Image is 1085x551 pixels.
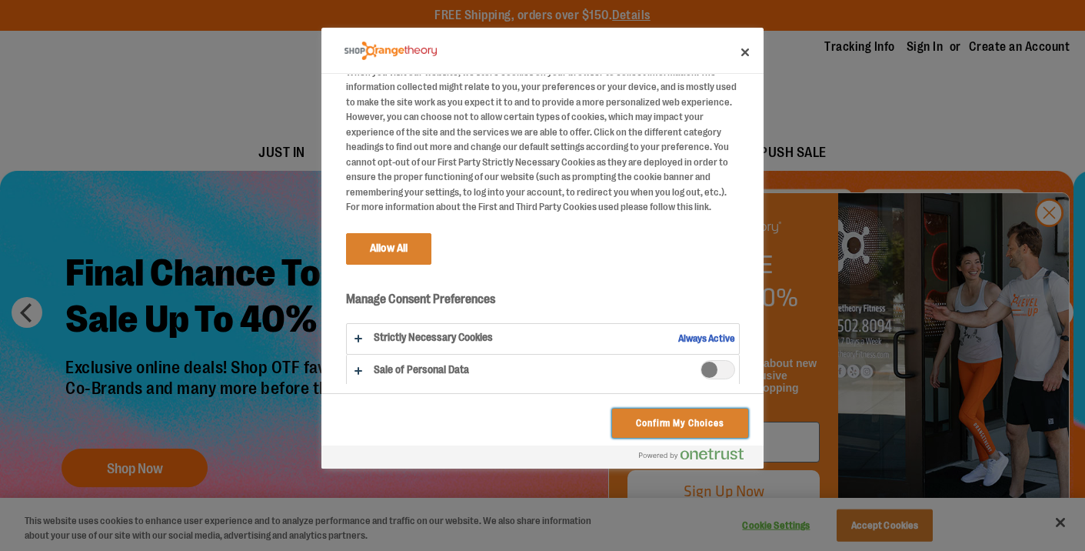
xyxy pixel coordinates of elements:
button: Confirm My Choices [612,409,748,438]
div: Company Logo [344,35,437,66]
a: Powered by OneTrust Opens in a new Tab [639,448,756,467]
img: Powered by OneTrust Opens in a new Tab [639,448,744,460]
span: Sale of Personal Data [701,360,735,379]
div: When you visit our website, we store cookies on your browser to collect information. The informat... [346,65,740,215]
h3: Manage Consent Preferences [346,292,740,316]
div: Preference center [321,28,764,469]
img: Company Logo [344,42,437,61]
button: Close [728,35,762,69]
div: Do Not Sell My Personal Information [321,28,764,469]
button: Allow All [346,233,431,264]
